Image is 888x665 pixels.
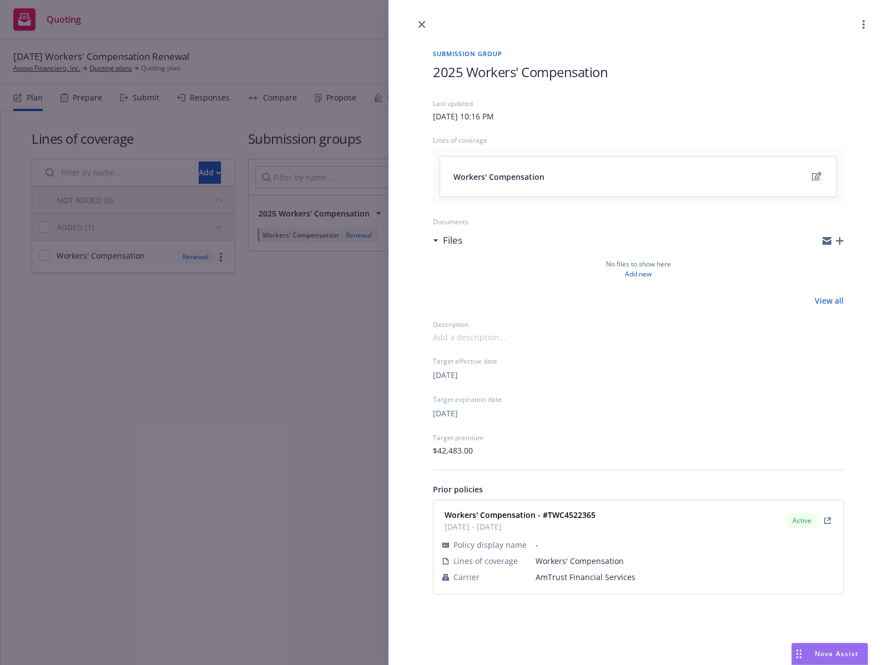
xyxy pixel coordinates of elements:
[821,514,834,527] a: View Policy
[415,18,428,31] a: close
[810,170,823,183] a: edit
[433,395,844,404] div: Target expiration date
[625,269,652,279] a: Add new
[433,99,844,108] div: Last updated
[433,110,494,122] div: [DATE] 10:16 PM
[433,63,608,81] span: 2025 Workers' Compensation
[445,521,596,532] span: [DATE] - [DATE]
[453,555,518,567] span: Lines of coverage
[453,171,544,183] span: Workers' Compensation
[453,571,480,583] span: Carrier
[536,571,834,583] span: AmTrust Financial Services
[815,649,859,658] span: Nova Assist
[791,643,868,665] button: Nova Assist
[433,49,844,58] span: Submission group
[433,356,844,366] div: Target effective date
[445,510,596,520] strong: Workers' Compensation - #TWC4522365
[433,445,473,456] span: $42,483.00
[606,259,671,269] span: No files to show here
[433,433,844,442] div: Target premium
[433,407,458,419] button: [DATE]
[443,233,462,248] h3: Files
[433,320,844,329] div: Description
[791,516,813,526] span: Active
[433,233,462,248] div: Files
[453,539,527,551] span: Policy display name
[536,555,834,567] span: Workers' Compensation
[536,539,834,551] span: -
[433,369,458,381] button: [DATE]
[857,18,870,31] a: more
[433,135,844,145] div: Lines of coverage
[433,217,844,226] div: Documents
[792,643,806,664] div: Drag to move
[815,295,844,306] a: View all
[433,483,844,495] div: Prior policies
